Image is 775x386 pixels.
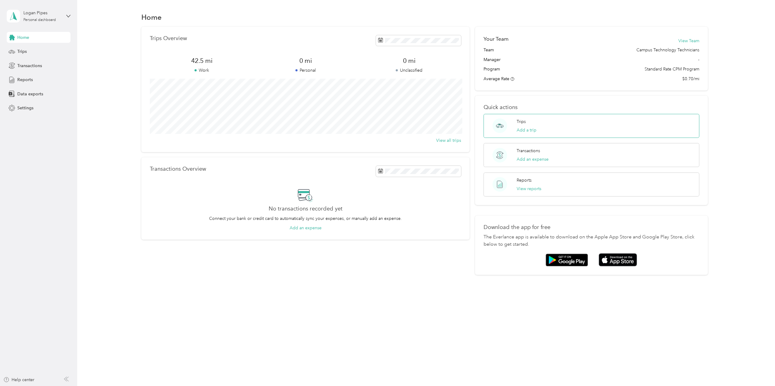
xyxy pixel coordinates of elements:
[209,215,402,222] p: Connect your bank or credit card to automatically sync your expenses, or manually add an expense.
[484,56,501,63] span: Manager
[517,127,536,133] button: Add a trip
[484,104,699,111] p: Quick actions
[636,47,699,53] span: Campus Technology Technicians
[645,66,699,72] span: Standard Rate CPM Program
[484,35,508,43] h2: Your Team
[290,225,322,231] button: Add an expense
[436,137,461,144] button: View all trips
[150,166,206,172] p: Transactions Overview
[517,148,540,154] p: Transactions
[357,56,461,65] span: 0 mi
[150,67,253,73] p: Work
[17,105,33,111] span: Settings
[484,66,500,72] span: Program
[17,63,42,69] span: Transactions
[150,56,253,65] span: 42.5 mi
[517,186,541,192] button: View reports
[17,77,33,83] span: Reports
[741,352,775,386] iframe: Everlance-gr Chat Button Frame
[517,156,549,162] button: Add an expense
[517,118,526,125] p: Trips
[484,76,509,81] span: Average Rate
[253,56,357,65] span: 0 mi
[269,206,343,212] h2: No transactions recorded yet
[253,67,357,73] p: Personal
[17,34,29,41] span: Home
[484,224,699,231] p: Download the app for free
[599,253,637,266] img: App store
[23,18,56,22] div: Personal dashboard
[484,234,699,248] p: The Everlance app is available to download on the Apple App Store and Google Play Store, click be...
[3,377,34,383] button: Help center
[517,177,532,183] p: Reports
[17,48,27,55] span: Trips
[17,91,43,97] span: Data exports
[484,47,494,53] span: Team
[682,76,699,82] span: $0.70/mi
[678,38,699,44] button: View Team
[546,254,588,266] img: Google play
[141,14,162,20] h1: Home
[357,67,461,73] p: Unclassified
[698,56,699,63] span: -
[23,10,61,16] div: Logan Pipes
[150,35,187,42] p: Trips Overview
